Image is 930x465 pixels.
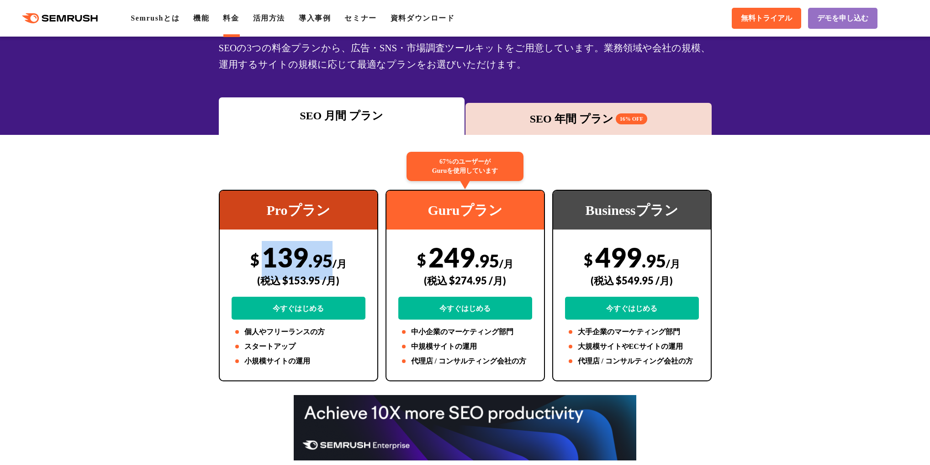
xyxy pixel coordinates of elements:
a: 資料ダウンロード [391,14,455,22]
a: 無料トライアル [732,8,801,29]
div: Proプラン [220,191,377,230]
li: 小規模サイトの運用 [232,356,365,367]
li: 大規模サイトやECサイトの運用 [565,341,699,352]
div: (税込 $274.95 /月) [398,264,532,297]
a: 機能 [193,14,209,22]
span: /月 [666,257,680,270]
span: $ [584,250,593,269]
span: /月 [499,257,513,270]
span: 無料トライアル [741,14,792,23]
span: デモを申し込む [817,14,868,23]
div: 249 [398,241,532,320]
span: .95 [308,250,333,271]
a: セミナー [344,14,376,22]
a: 活用方法 [253,14,285,22]
div: (税込 $549.95 /月) [565,264,699,297]
span: $ [417,250,426,269]
li: 個人やフリーランスの方 [232,326,365,337]
a: 今すぐはじめる [398,297,532,320]
div: SEOの3つの料金プランから、広告・SNS・市場調査ツールキットをご用意しています。業務領域や会社の規模、運用するサイトの規模に応じて最適なプランをお選びいただけます。 [219,40,712,73]
a: 導入事例 [299,14,331,22]
span: 16% OFF [616,113,647,124]
li: 中小企業のマーケティング部門 [398,326,532,337]
a: 今すぐはじめる [565,297,699,320]
div: SEO 月間 プラン [223,107,460,124]
span: $ [250,250,259,269]
a: Semrushとは [131,14,180,22]
span: .95 [475,250,499,271]
div: Guruプラン [386,191,544,230]
span: .95 [642,250,666,271]
li: 代理店 / コンサルティング会社の方 [565,356,699,367]
li: スタートアップ [232,341,365,352]
a: 今すぐはじめる [232,297,365,320]
div: Businessプラン [553,191,711,230]
div: 499 [565,241,699,320]
div: 139 [232,241,365,320]
a: デモを申し込む [808,8,877,29]
div: 67%のユーザーが Guruを使用しています [407,152,523,181]
div: SEO 年間 プラン [470,111,707,127]
span: /月 [333,257,347,270]
a: 料金 [223,14,239,22]
li: 代理店 / コンサルティング会社の方 [398,356,532,367]
li: 中規模サイトの運用 [398,341,532,352]
div: (税込 $153.95 /月) [232,264,365,297]
li: 大手企業のマーケティング部門 [565,326,699,337]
